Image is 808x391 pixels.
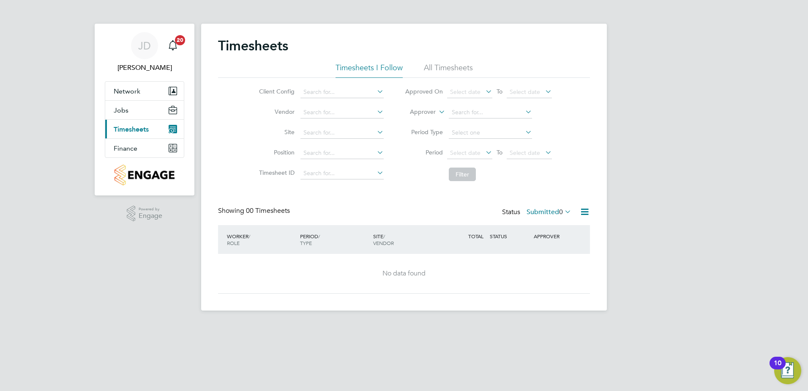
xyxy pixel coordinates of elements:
span: 20 [175,35,185,45]
input: Search for... [300,127,384,139]
span: / [248,233,250,240]
a: Go to home page [105,165,184,185]
input: Search for... [300,86,384,98]
span: Network [114,87,140,95]
div: STATUS [488,229,532,244]
span: Select date [450,149,480,157]
div: PERIOD [298,229,371,251]
span: Select date [510,149,540,157]
label: Period [405,149,443,156]
label: Period Type [405,128,443,136]
div: WORKER [225,229,298,251]
span: To [494,147,505,158]
label: Site [257,128,295,136]
span: / [318,233,320,240]
span: VENDOR [373,240,394,246]
label: Client Config [257,88,295,95]
span: JD [138,40,151,51]
div: Status [502,207,573,218]
span: ROLE [227,240,240,246]
li: All Timesheets [424,63,473,78]
a: JD[PERSON_NAME] [105,32,184,73]
label: Approver [398,108,436,116]
span: Engage [139,212,162,220]
span: To [494,86,505,97]
input: Select one [449,127,532,139]
label: Vendor [257,108,295,116]
span: Jobs [114,106,128,114]
span: Finance [114,144,137,152]
label: Submitted [527,208,571,216]
button: Network [105,82,184,100]
button: Finance [105,139,184,157]
a: Powered byEngage [127,206,163,222]
a: 20 [164,32,181,59]
div: APPROVER [532,229,576,244]
span: Select date [510,88,540,96]
label: Approved On [405,88,443,95]
span: / [383,233,385,240]
span: 0 [559,208,563,216]
button: Filter [449,168,476,181]
button: Jobs [105,101,184,119]
span: Select date [450,88,480,96]
img: countryside-properties-logo-retina.png [115,165,174,185]
li: Timesheets I Follow [336,63,403,78]
div: Showing [218,207,292,215]
div: No data found [227,269,581,278]
label: Position [257,149,295,156]
span: TOTAL [468,233,483,240]
h2: Timesheets [218,37,288,54]
button: Timesheets [105,120,184,138]
div: SITE [371,229,444,251]
input: Search for... [300,168,384,179]
span: Timesheets [114,125,149,133]
button: Open Resource Center, 10 new notifications [774,357,801,384]
input: Search for... [300,107,384,118]
nav: Main navigation [95,24,194,195]
span: 00 Timesheets [246,207,290,215]
input: Search for... [300,147,384,159]
input: Search for... [449,107,532,118]
span: James Davies [105,63,184,73]
label: Timesheet ID [257,169,295,176]
div: 10 [774,363,781,374]
span: Powered by [139,206,162,213]
span: TYPE [300,240,312,246]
